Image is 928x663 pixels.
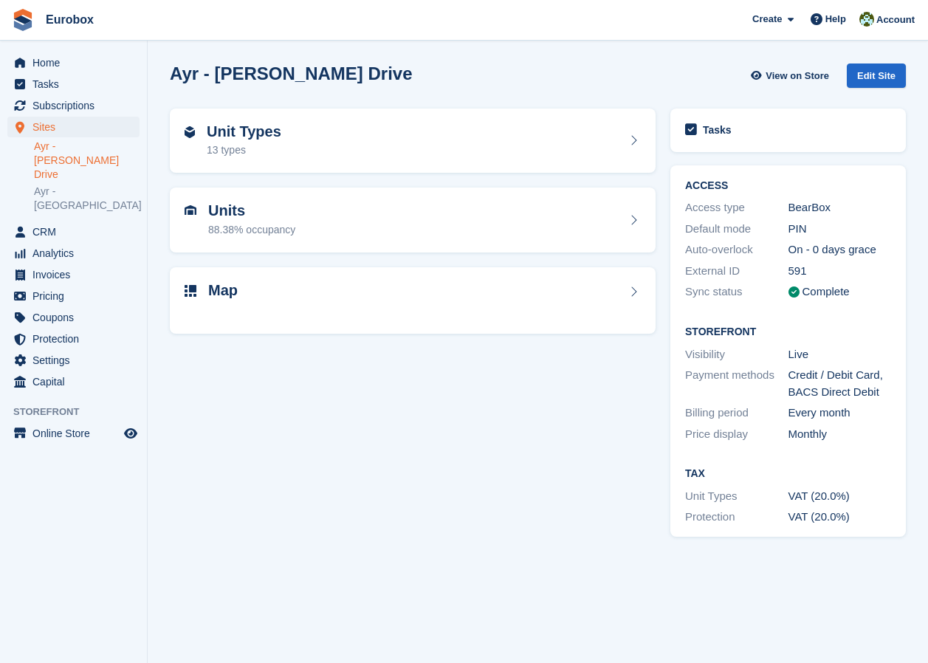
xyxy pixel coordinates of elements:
[685,509,788,526] div: Protection
[788,221,892,238] div: PIN
[766,69,829,83] span: View on Store
[32,264,121,285] span: Invoices
[685,241,788,258] div: Auto-overlock
[32,307,121,328] span: Coupons
[788,199,892,216] div: BearBox
[170,63,413,83] h2: Ayr - [PERSON_NAME] Drive
[12,9,34,31] img: stora-icon-8386f47178a22dfd0bd8f6a31ec36ba5ce8667c1dd55bd0f319d3a0aa187defe.svg
[32,371,121,392] span: Capital
[7,74,140,95] a: menu
[876,13,915,27] span: Account
[32,423,121,444] span: Online Store
[788,263,892,280] div: 591
[847,63,906,88] div: Edit Site
[749,63,835,88] a: View on Store
[208,222,295,238] div: 88.38% occupancy
[170,188,656,253] a: Units 88.38% occupancy
[7,350,140,371] a: menu
[32,74,121,95] span: Tasks
[685,468,891,480] h2: Tax
[7,117,140,137] a: menu
[32,117,121,137] span: Sites
[788,346,892,363] div: Live
[34,185,140,213] a: Ayr - [GEOGRAPHIC_DATA]
[7,307,140,328] a: menu
[685,367,788,400] div: Payment methods
[7,329,140,349] a: menu
[788,426,892,443] div: Monthly
[32,52,121,73] span: Home
[170,267,656,334] a: Map
[208,282,238,299] h2: Map
[685,426,788,443] div: Price display
[685,326,891,338] h2: Storefront
[170,109,656,174] a: Unit Types 13 types
[859,12,874,27] img: Lorna Russell
[40,7,100,32] a: Eurobox
[32,243,121,264] span: Analytics
[34,140,140,182] a: Ayr - [PERSON_NAME] Drive
[7,286,140,306] a: menu
[825,12,846,27] span: Help
[685,284,788,300] div: Sync status
[685,405,788,422] div: Billing period
[788,367,892,400] div: Credit / Debit Card, BACS Direct Debit
[685,488,788,505] div: Unit Types
[788,488,892,505] div: VAT (20.0%)
[685,199,788,216] div: Access type
[788,405,892,422] div: Every month
[32,350,121,371] span: Settings
[802,284,850,300] div: Complete
[685,346,788,363] div: Visibility
[7,423,140,444] a: menu
[752,12,782,27] span: Create
[685,263,788,280] div: External ID
[32,329,121,349] span: Protection
[32,95,121,116] span: Subscriptions
[685,221,788,238] div: Default mode
[32,286,121,306] span: Pricing
[788,241,892,258] div: On - 0 days grace
[788,509,892,526] div: VAT (20.0%)
[7,243,140,264] a: menu
[7,52,140,73] a: menu
[185,285,196,297] img: map-icn-33ee37083ee616e46c38cad1a60f524a97daa1e2b2c8c0bc3eb3415660979fc1.svg
[7,95,140,116] a: menu
[207,123,281,140] h2: Unit Types
[7,221,140,242] a: menu
[7,371,140,392] a: menu
[32,221,121,242] span: CRM
[685,180,891,192] h2: ACCESS
[7,264,140,285] a: menu
[185,205,196,216] img: unit-icn-7be61d7bf1b0ce9d3e12c5938cc71ed9869f7b940bace4675aadf7bd6d80202e.svg
[207,142,281,158] div: 13 types
[185,126,195,138] img: unit-type-icn-2b2737a686de81e16bb02015468b77c625bbabd49415b5ef34ead5e3b44a266d.svg
[847,63,906,94] a: Edit Site
[13,405,147,419] span: Storefront
[208,202,295,219] h2: Units
[703,123,732,137] h2: Tasks
[122,425,140,442] a: Preview store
